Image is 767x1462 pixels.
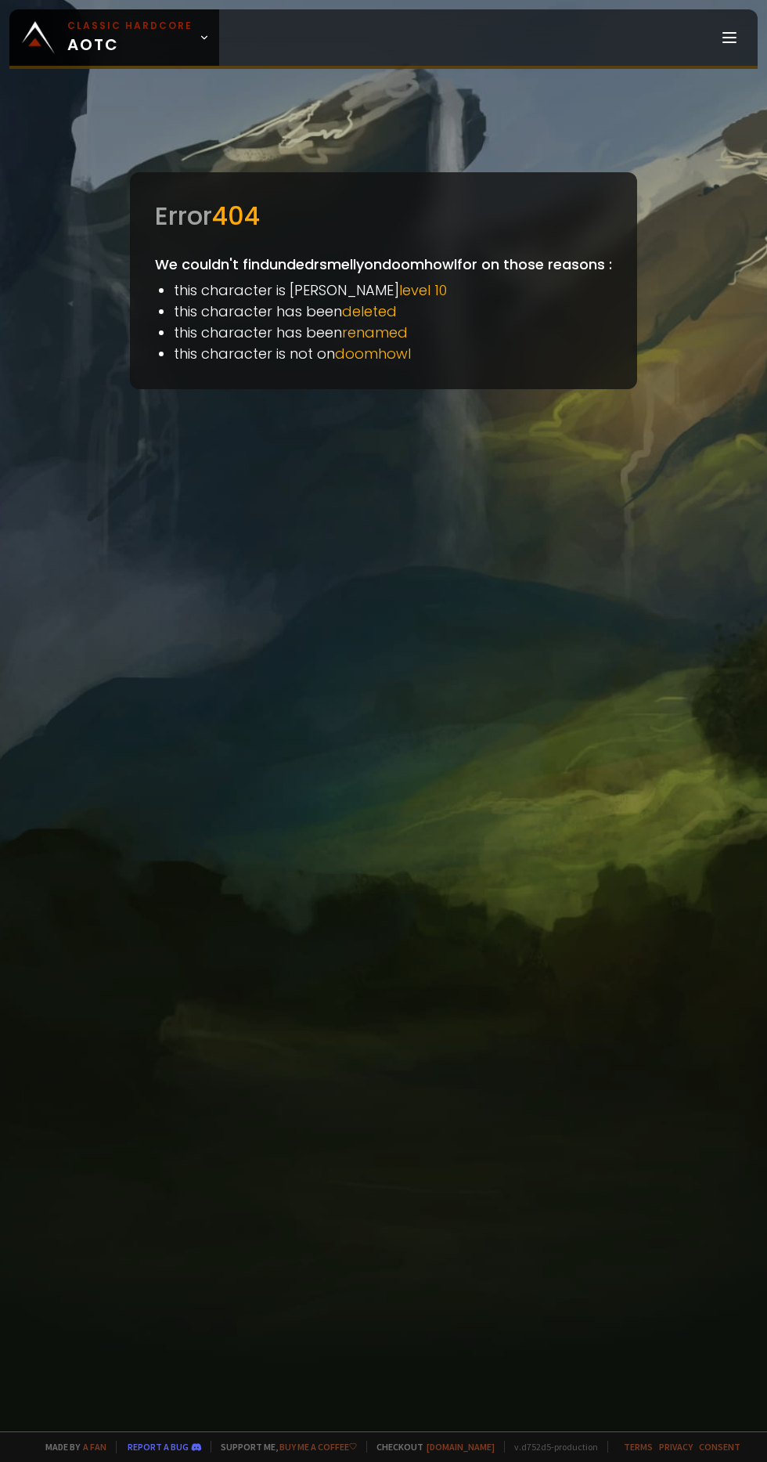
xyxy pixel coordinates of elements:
[67,19,193,56] span: AOTC
[83,1441,106,1453] a: a fan
[36,1441,106,1453] span: Made by
[366,1441,495,1453] span: Checkout
[174,301,612,322] li: this character has been
[155,197,612,235] div: Error
[9,9,219,66] a: Classic HardcoreAOTC
[659,1441,693,1453] a: Privacy
[335,344,411,363] span: doomhowl
[212,198,260,233] span: 404
[174,343,612,364] li: this character is not on
[399,280,447,300] span: level 10
[699,1441,740,1453] a: Consent
[624,1441,653,1453] a: Terms
[279,1441,357,1453] a: Buy me a coffee
[342,323,408,342] span: renamed
[174,322,612,343] li: this character has been
[427,1441,495,1453] a: [DOMAIN_NAME]
[130,172,637,389] div: We couldn't find undedrsmelly on doomhowl for on those reasons :
[174,280,612,301] li: this character is [PERSON_NAME]
[128,1441,189,1453] a: Report a bug
[342,301,397,321] span: deleted
[67,19,193,33] small: Classic Hardcore
[504,1441,598,1453] span: v. d752d5 - production
[211,1441,357,1453] span: Support me,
